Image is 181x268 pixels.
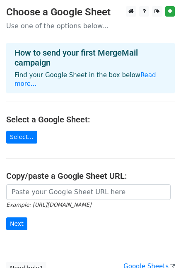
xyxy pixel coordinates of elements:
input: Next [6,217,27,230]
h4: Copy/paste a Google Sheet URL: [6,171,175,181]
small: Example: [URL][DOMAIN_NAME] [6,202,91,208]
a: Select... [6,131,37,144]
h4: Select a Google Sheet: [6,115,175,124]
input: Paste your Google Sheet URL here [6,184,171,200]
a: Read more... [14,71,156,88]
h4: How to send your first MergeMail campaign [14,48,167,68]
h3: Choose a Google Sheet [6,6,175,18]
p: Find your Google Sheet in the box below [14,71,167,88]
p: Use one of the options below... [6,22,175,30]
